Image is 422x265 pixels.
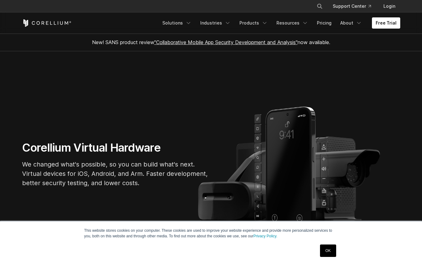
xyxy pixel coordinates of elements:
p: We changed what's possible, so you can build what's next. Virtual devices for iOS, Android, and A... [22,160,209,188]
h1: Corellium Virtual Hardware [22,141,209,155]
a: Corellium Home [22,19,72,27]
a: Pricing [313,17,335,29]
span: New! SANS product review now available. [92,39,330,45]
a: "Collaborative Mobile App Security Development and Analysis" [154,39,298,45]
a: Resources [273,17,312,29]
p: This website stores cookies on your computer. These cookies are used to improve your website expe... [84,228,338,239]
a: Login [378,1,400,12]
a: Products [236,17,271,29]
a: Support Center [328,1,376,12]
a: About [336,17,366,29]
a: Industries [197,17,234,29]
button: Search [314,1,325,12]
div: Navigation Menu [309,1,400,12]
a: Privacy Policy. [253,234,277,238]
a: OK [320,244,336,257]
a: Solutions [159,17,195,29]
a: Free Trial [372,17,400,29]
div: Navigation Menu [159,17,400,29]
